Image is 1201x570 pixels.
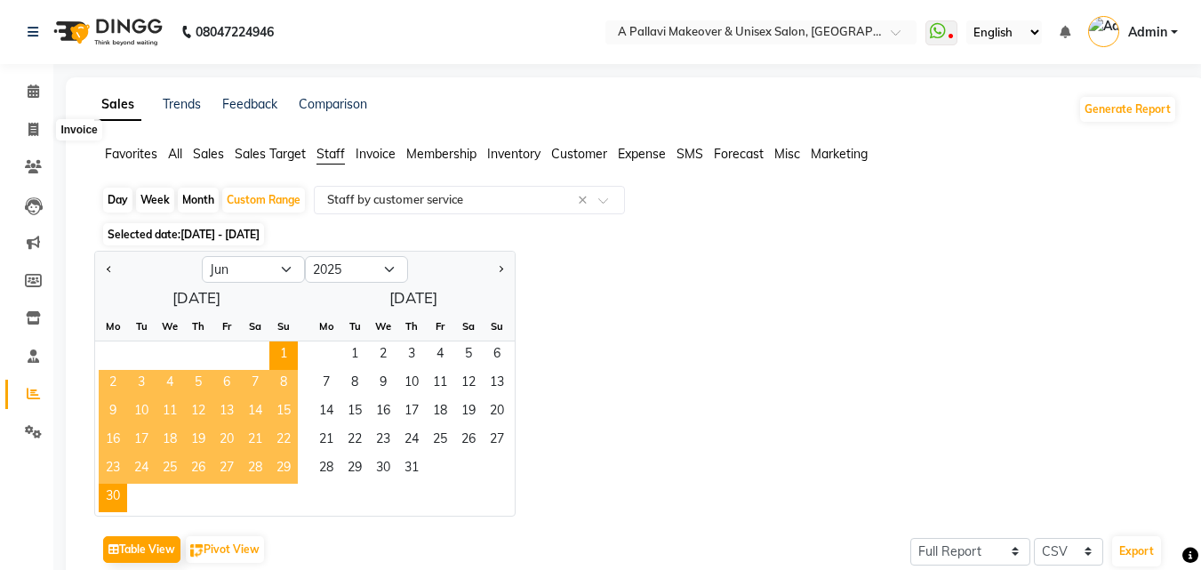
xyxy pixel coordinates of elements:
span: 6 [483,341,511,370]
span: Inventory [487,146,540,162]
div: Wednesday, June 11, 2025 [156,398,184,427]
span: 15 [269,398,298,427]
span: 12 [184,398,212,427]
span: 2 [99,370,127,398]
div: Thursday, July 3, 2025 [397,341,426,370]
div: Mo [99,312,127,341]
span: 2 [369,341,397,370]
div: Monday, July 28, 2025 [312,455,340,484]
select: Select month [202,256,305,283]
span: 7 [241,370,269,398]
span: 8 [269,370,298,398]
span: 10 [127,398,156,427]
button: Pivot View [186,536,264,563]
button: Table View [103,536,180,563]
span: 11 [426,370,454,398]
span: 18 [156,427,184,455]
div: Tuesday, June 3, 2025 [127,370,156,398]
span: 27 [483,427,511,455]
div: Monday, June 2, 2025 [99,370,127,398]
span: 19 [454,398,483,427]
span: 31 [397,455,426,484]
div: We [156,312,184,341]
span: 17 [127,427,156,455]
div: Wednesday, June 18, 2025 [156,427,184,455]
span: 4 [156,370,184,398]
a: Sales [94,89,141,121]
div: Week [136,188,174,213]
span: 5 [454,341,483,370]
a: Feedback [222,96,277,112]
div: Th [397,312,426,341]
span: Forecast [714,146,764,162]
div: Fr [426,312,454,341]
div: Saturday, June 28, 2025 [241,455,269,484]
span: Expense [618,146,666,162]
a: Comparison [299,96,367,112]
span: 1 [269,341,298,370]
div: Monday, July 7, 2025 [312,370,340,398]
span: 21 [312,427,340,455]
div: Su [483,312,511,341]
span: 26 [184,455,212,484]
span: Invoice [356,146,396,162]
span: 12 [454,370,483,398]
div: Wednesday, July 23, 2025 [369,427,397,455]
span: 13 [483,370,511,398]
span: Staff [316,146,345,162]
span: Clear all [578,191,593,210]
div: Saturday, July 26, 2025 [454,427,483,455]
span: 16 [99,427,127,455]
div: Friday, July 25, 2025 [426,427,454,455]
button: Generate Report [1080,97,1175,122]
span: 24 [127,455,156,484]
div: Wednesday, July 9, 2025 [369,370,397,398]
div: Monday, July 14, 2025 [312,398,340,427]
select: Select year [305,256,408,283]
div: Tuesday, July 29, 2025 [340,455,369,484]
div: Tuesday, July 8, 2025 [340,370,369,398]
div: Friday, June 6, 2025 [212,370,241,398]
span: 22 [340,427,369,455]
span: 4 [426,341,454,370]
span: Customer [551,146,607,162]
span: 14 [241,398,269,427]
div: Thursday, June 5, 2025 [184,370,212,398]
div: Tu [127,312,156,341]
div: Sunday, June 22, 2025 [269,427,298,455]
img: pivot.png [190,544,204,558]
div: Monday, July 21, 2025 [312,427,340,455]
div: Sunday, July 20, 2025 [483,398,511,427]
span: 9 [99,398,127,427]
span: 29 [340,455,369,484]
div: Thursday, June 26, 2025 [184,455,212,484]
span: 22 [269,427,298,455]
div: Sa [241,312,269,341]
span: 3 [397,341,426,370]
div: Sunday, June 1, 2025 [269,341,298,370]
div: Tuesday, July 22, 2025 [340,427,369,455]
div: Monday, June 30, 2025 [99,484,127,512]
div: Wednesday, June 25, 2025 [156,455,184,484]
div: Sa [454,312,483,341]
div: Tuesday, June 17, 2025 [127,427,156,455]
span: 26 [454,427,483,455]
div: Tu [340,312,369,341]
div: Monday, June 9, 2025 [99,398,127,427]
button: Previous month [102,255,116,284]
span: Misc [774,146,800,162]
span: 15 [340,398,369,427]
div: Saturday, July 5, 2025 [454,341,483,370]
span: 6 [212,370,241,398]
div: Sunday, July 6, 2025 [483,341,511,370]
div: Tuesday, July 15, 2025 [340,398,369,427]
span: Admin [1128,23,1167,42]
div: Wednesday, July 16, 2025 [369,398,397,427]
div: Invoice [56,119,101,140]
span: 24 [397,427,426,455]
div: Sunday, July 13, 2025 [483,370,511,398]
button: Next month [493,255,508,284]
div: Thursday, July 24, 2025 [397,427,426,455]
div: We [369,312,397,341]
div: Sunday, June 29, 2025 [269,455,298,484]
